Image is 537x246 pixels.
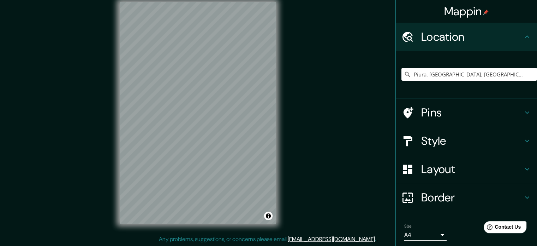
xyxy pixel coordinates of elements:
h4: Style [421,134,523,148]
div: Pins [396,98,537,127]
div: Layout [396,155,537,183]
a: [EMAIL_ADDRESS][DOMAIN_NAME] [288,235,375,243]
iframe: Help widget launcher [474,218,529,238]
label: Size [404,223,412,229]
h4: Location [421,30,523,44]
div: Border [396,183,537,212]
img: pin-icon.png [483,10,489,15]
h4: Layout [421,162,523,176]
div: A4 [404,229,447,241]
canvas: Map [120,2,276,224]
h4: Mappin [444,4,489,18]
h4: Pins [421,105,523,120]
div: Location [396,23,537,51]
div: Style [396,127,537,155]
input: Pick your city or area [401,68,537,81]
div: . [376,235,377,244]
p: Any problems, suggestions, or concerns please email . [159,235,376,244]
div: . [377,235,378,244]
button: Toggle attribution [264,212,273,220]
h4: Border [421,190,523,205]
